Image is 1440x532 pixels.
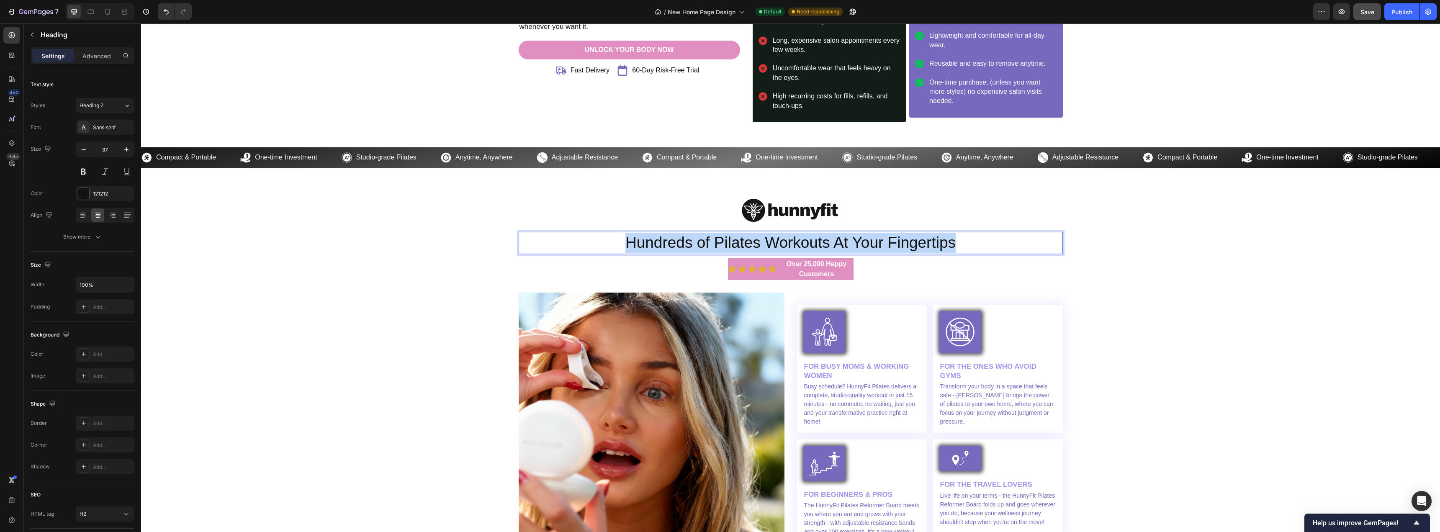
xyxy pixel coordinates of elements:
button: Save [1353,3,1381,20]
button: Show survey - Help us improve GemPages! [1313,518,1422,528]
p: One-time purchase, (unless you want more styles) no expensive salon visits needed. [788,54,915,82]
span: Save [1360,8,1374,15]
img: gempages_547078199557752032-d536b23f-8d18-4157-be75-f29edd993d05.svg [1101,129,1111,139]
img: gempages_547078199557752032-cb389ce7-f675-4456-bf30-f201450c5ea1.svg [1002,129,1012,139]
h2: Adjustable Resistance [410,129,478,139]
p: Live life on your terms - the HunnyFit Pilates Reformer Board folds up and goes wherever you do, ... [799,468,915,503]
div: Background [31,329,71,341]
p: Lightweight and comfortable for all-day wear. [788,8,915,26]
p: Busy schedule? HunnyFit Pilates delivers a complete, studio-quality workout in just 15 minutes - ... [663,359,779,403]
span: H2 [80,511,86,517]
iframe: Design area [141,23,1440,532]
img: gempages_547078199557752032-d536b23f-8d18-4157-be75-f29edd993d05.svg [99,129,110,139]
h2: Anytime, Anywhere [814,129,873,139]
div: HTML tag [31,510,54,518]
img: gempages_547078199557752032-8b600998-1b59-4c6a-837c-b00c83a1052f.svg [396,129,406,139]
img: gempages_547078199557752032-f31b64e9-8f14-46bb-8b16-1b6a1ff46c2d.svg [666,292,700,325]
div: Beta [6,153,20,160]
div: Border [31,419,47,427]
h2: One-time Investment [1114,129,1178,139]
button: 7 [3,3,62,20]
img: gempages_547078199557752032-b597ca59-dd2e-4d88-a5ff-951c41d853c3.svg [476,41,487,53]
span: Default [764,8,782,15]
img: gempages_547078199557752032-e698ea62-82f2-4a4c-9913-1702ea7918c1.svg [415,42,425,52]
img: gempages_547078199557752032-37dd6316-5673-41ff-8f85-a1111b9a2d03.png [597,170,702,204]
img: gempages_547078199557752032-f67ee1b7-fc25-4a0f-b433-86925c1c7077.svg [300,129,310,139]
button: Show more [31,229,134,244]
h2: Adjustable Resistance [910,129,978,139]
p: 60-Day Risk-Free Trial [491,41,560,53]
div: Publish [1391,8,1412,16]
p: 7 [55,7,59,17]
div: SEO [31,491,41,499]
div: Color [31,190,44,197]
span: Need republishing [797,8,839,15]
img: gempages_547078199557752032-6925a3ff-fb28-44db-b9f2-8fa1b4ba35f7.svg [802,292,836,325]
div: Show more [63,233,102,241]
div: Align [31,210,54,221]
h2: FOR THE ONES WHO AVOID GYMS [798,338,915,358]
button: Publish [1384,3,1419,20]
h2: Compact & Portable [515,129,576,139]
h2: FOR BEGINNERS & PROS [662,466,779,477]
p: Hundreds of Pilates Workouts At Your Fingertips [378,209,921,229]
div: Padding [31,303,50,311]
img: gempages_547078199557752032-19f42595-b072-4104-a0c7-e49c0507e4ce.png [666,427,700,453]
img: gempages_547078199557752032-e4479f9f-6b80-4814-bd1a-130687976d8d.svg [201,129,211,139]
div: Corner [31,441,47,449]
strong: Over 25,000 Happy Customers [645,237,705,254]
img: gempages_547078199557752032-cb389ce7-f675-4456-bf30-f201450c5ea1.svg [0,129,11,139]
p: Settings [41,51,65,60]
div: Shadow [31,463,50,470]
h2: Compact & Portable [1016,129,1077,139]
img: gempages_547078199557752032-e4479f9f-6b80-4814-bd1a-130687976d8d.svg [1202,129,1212,139]
button: H2 [76,506,134,522]
h2: Rich Text Editor. Editing area: main [378,208,922,230]
div: Add... [93,303,132,311]
div: Undo/Redo [158,3,192,20]
div: Sans-serif [93,124,132,131]
div: Add... [93,463,132,471]
h2: Studio-grade Pilates [715,129,777,139]
button: Heading 2 [76,98,134,113]
h2: One-time Investment [614,129,678,139]
p: High recurring costs for fills, refills, and touch-ups. [632,68,759,87]
h2: FOR BUSY MOMS & WORKING WOMEN [662,338,779,358]
div: Open Intercom Messenger [1412,491,1432,511]
p: Uncomfortable wear that feels heavy on the eyes. [632,40,759,59]
div: Add... [93,442,132,449]
p: Fast Delivery [429,41,472,53]
p: Heading [41,30,131,40]
div: Add... [93,420,132,427]
div: Width [31,281,44,288]
img: gempages_547078199557752032-8b600998-1b59-4c6a-837c-b00c83a1052f.svg [897,129,907,139]
div: 450 [8,89,20,96]
div: Shape [31,398,57,410]
p: Transform your body in a space that feels safe - [PERSON_NAME] brings the power of pilates to you... [799,359,915,403]
div: Size [31,260,53,271]
img: gempages_547078199557752032-d93e3640-c8b8-4d37-aa58-3bf778b68170.png [802,427,836,443]
span: New Home Page Design [668,8,735,16]
div: Text style [31,81,54,88]
div: Image [31,372,45,380]
div: Styles [31,102,45,109]
p: Advanced [82,51,111,60]
div: Color [31,350,44,358]
div: Font [31,123,41,131]
input: Auto [76,277,134,292]
h2: Studio-grade Pilates [1216,129,1278,139]
h2: Studio-grade Pilates [214,129,276,139]
div: Add... [93,373,132,380]
img: gempages_547078199557752032-e4479f9f-6b80-4814-bd1a-130687976d8d.svg [701,129,712,139]
p: Reusable and easy to remove anytime. [788,36,915,45]
h2: Anytime, Anywhere [314,129,373,139]
span: Help us improve GemPages! [1313,519,1412,527]
span: / [664,8,666,16]
div: 121212 [93,190,132,198]
img: gempages_547078199557752032-f67ee1b7-fc25-4a0f-b433-86925c1c7077.svg [800,129,811,139]
p: Long, expensive salon appointments every few weeks. [632,13,759,31]
p: The HunnyFit Pilates Reformer Board meets you where you are and grows with your strength - with a... [663,478,779,522]
h2: FOR THE TRAVEL LOVERS [798,456,915,467]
